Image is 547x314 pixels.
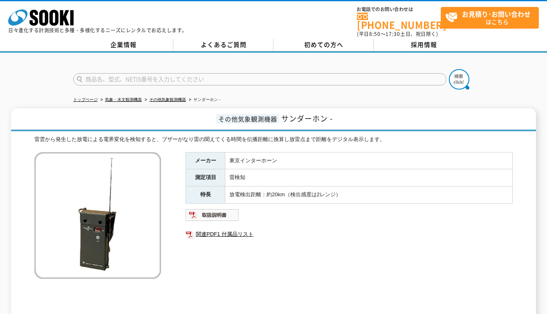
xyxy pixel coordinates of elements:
td: 放電検出距離：約20km（検出感度は2レンジ） [225,186,513,204]
img: サンダーホン - [34,152,161,279]
a: 企業情報 [73,39,173,51]
th: 測定項目 [186,169,225,186]
td: 東京インターホーン [225,152,513,169]
a: トップページ [73,97,98,102]
div: 雷雲から発生した放電による電界変化を検知すると、ブザーがなり雷の聞えてくる時間を伝播距離に換算し放雷点まで距離をデジタル表示します。 [34,135,513,144]
p: 日々進化する計測技術と多種・多様化するニーズにレンタルでお応えします。 [8,28,187,33]
img: btn_search.png [449,69,469,90]
span: その他気象観測機器 [216,114,279,123]
a: 気象・水文観測機器 [105,97,142,102]
th: 特長 [186,186,225,204]
input: 商品名、型式、NETIS番号を入力してください [73,73,446,85]
a: よくあるご質問 [173,39,273,51]
span: 17:30 [386,30,400,38]
span: お電話でのお問い合わせは [357,7,441,12]
span: 8:50 [369,30,381,38]
span: (平日 ～ 土日、祝日除く) [357,30,438,38]
a: その他気象観測機器 [149,97,186,102]
strong: お見積り･お問い合わせ [462,9,531,19]
li: サンダーホン - [187,96,220,104]
a: [PHONE_NUMBER] [357,13,441,29]
td: 雷検知 [225,169,513,186]
img: 取扱説明書 [186,209,239,222]
th: メーカー [186,152,225,169]
a: お見積り･お問い合わせはこちら [441,7,539,29]
span: 初めての方へ [304,40,343,49]
a: 初めての方へ [273,39,374,51]
a: 取扱説明書 [186,214,239,220]
span: はこちら [445,7,538,28]
a: 関連PDF1 付属品リスト [186,229,513,240]
a: 採用情報 [374,39,474,51]
span: サンダーホン - [281,113,333,124]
